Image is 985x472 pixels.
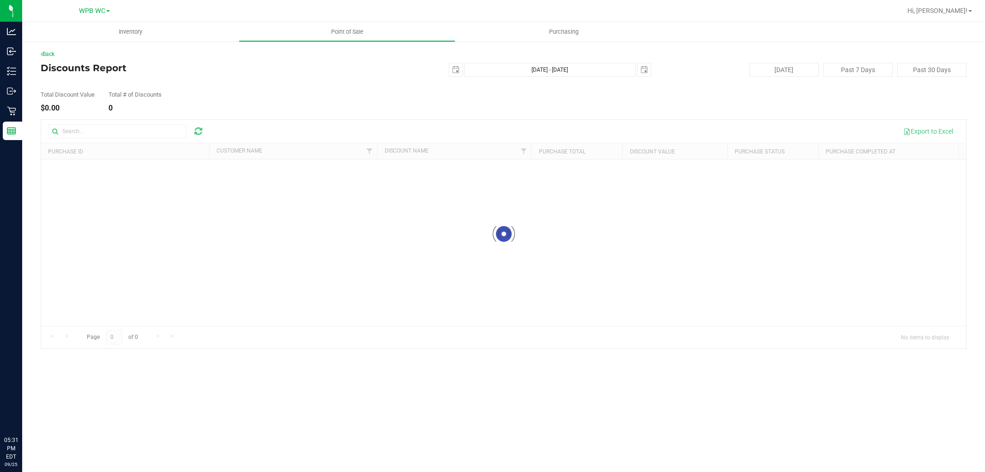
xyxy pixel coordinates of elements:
[41,92,95,98] div: Total Discount Value
[537,28,591,36] span: Purchasing
[455,22,672,42] a: Purchasing
[109,104,162,112] div: 0
[7,86,16,96] inline-svg: Outbound
[897,63,967,77] button: Past 30 Days
[239,22,455,42] a: Point of Sale
[22,22,239,42] a: Inventory
[638,63,651,76] span: select
[7,106,16,116] inline-svg: Retail
[907,7,967,14] span: Hi, [PERSON_NAME]!
[41,104,95,112] div: $0.00
[41,63,349,73] h4: Discounts Report
[7,47,16,56] inline-svg: Inbound
[109,92,162,98] div: Total # of Discounts
[449,63,462,76] span: select
[4,436,18,461] p: 05:31 PM EDT
[106,28,155,36] span: Inventory
[4,461,18,468] p: 09/25
[7,126,16,135] inline-svg: Reports
[41,51,54,57] a: Back
[823,63,893,77] button: Past 7 Days
[749,63,819,77] button: [DATE]
[79,7,105,15] span: WPB WC
[7,27,16,36] inline-svg: Analytics
[319,28,376,36] span: Point of Sale
[7,67,16,76] inline-svg: Inventory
